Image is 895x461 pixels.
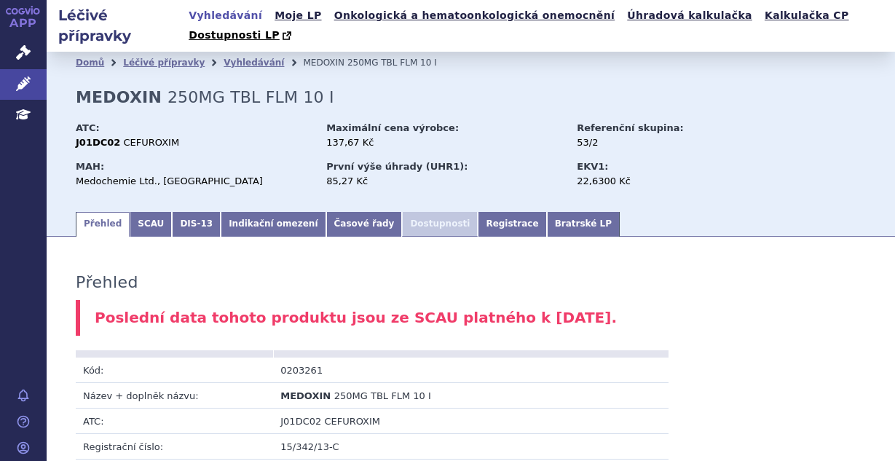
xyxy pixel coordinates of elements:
strong: J01DC02 [76,137,120,148]
a: Kalkulačka CP [760,6,853,25]
a: Úhradová kalkulačka [623,6,757,25]
div: 85,27 Kč [326,175,563,188]
a: Indikační omezení [221,212,326,237]
a: Dostupnosti LP [184,25,299,46]
a: Registrace [478,212,546,237]
div: 137,67 Kč [326,136,563,149]
a: Vyhledávání [184,6,267,25]
div: 22,6300 Kč [577,175,741,188]
div: Medochemie Ltd., [GEOGRAPHIC_DATA] [76,175,312,188]
span: CEFUROXIM [324,416,380,427]
span: 250MG TBL FLM 10 I [167,88,334,106]
strong: MAH: [76,161,104,172]
a: Bratrské LP [547,212,620,237]
strong: MEDOXIN [76,88,162,106]
td: ATC: [76,409,273,434]
a: DIS-13 [172,212,221,237]
a: Vyhledávání [224,58,284,68]
strong: ATC: [76,122,100,133]
td: Název + doplněk názvu: [76,382,273,408]
h3: Přehled [76,273,138,292]
span: MEDOXIN [303,58,344,68]
span: MEDOXIN [280,390,331,401]
strong: Maximální cena výrobce: [326,122,459,133]
a: Léčivé přípravky [123,58,205,68]
div: 53/2 [577,136,741,149]
span: Dostupnosti LP [189,29,280,41]
td: 15/342/13-C [273,434,669,460]
strong: EKV1: [577,161,608,172]
span: J01DC02 [280,416,321,427]
td: 0203261 [273,358,470,383]
div: Poslední data tohoto produktu jsou ze SCAU platného k [DATE]. [76,300,866,336]
td: Kód: [76,358,273,383]
a: Moje LP [270,6,326,25]
a: Časové řady [326,212,403,237]
strong: Referenční skupina: [577,122,683,133]
a: Přehled [76,212,130,237]
a: SCAU [130,212,172,237]
strong: První výše úhrady (UHR1): [326,161,468,172]
h2: Léčivé přípravky [47,5,184,46]
td: Registrační číslo: [76,434,273,460]
span: 250MG TBL FLM 10 I [347,58,437,68]
span: 250MG TBL FLM 10 I [334,390,431,401]
a: Onkologická a hematoonkologická onemocnění [330,6,620,25]
span: CEFUROXIM [124,137,180,148]
a: Domů [76,58,104,68]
